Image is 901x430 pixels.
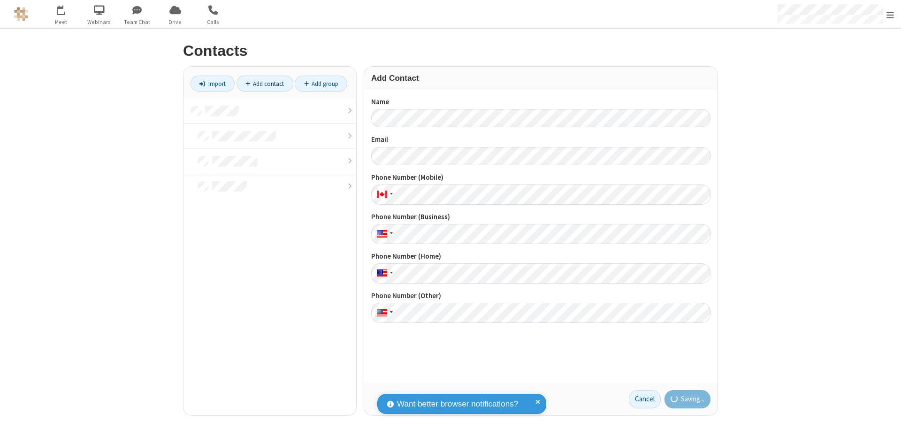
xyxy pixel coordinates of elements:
[14,7,28,21] img: QA Selenium DO NOT DELETE OR CHANGE
[63,5,69,12] div: 3
[82,18,117,26] span: Webinars
[371,74,710,83] h3: Add Contact
[397,398,518,410] span: Want better browser notifications?
[371,184,396,205] div: Canada: + 1
[158,18,193,26] span: Drive
[371,251,710,262] label: Phone Number (Home)
[295,76,347,92] a: Add group
[664,390,711,409] button: Saving...
[237,76,293,92] a: Add contact
[371,212,710,223] label: Phone Number (Business)
[120,18,155,26] span: Team Chat
[44,18,79,26] span: Meet
[629,390,661,409] a: Cancel
[878,406,894,423] iframe: Chat
[183,43,718,59] h2: Contacts
[196,18,231,26] span: Calls
[371,134,710,145] label: Email
[371,291,710,301] label: Phone Number (Other)
[371,303,396,323] div: United States: + 1
[371,224,396,244] div: United States: + 1
[681,394,704,405] span: Saving...
[371,172,710,183] label: Phone Number (Mobile)
[371,263,396,284] div: United States: + 1
[371,97,710,107] label: Name
[191,76,235,92] a: Import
